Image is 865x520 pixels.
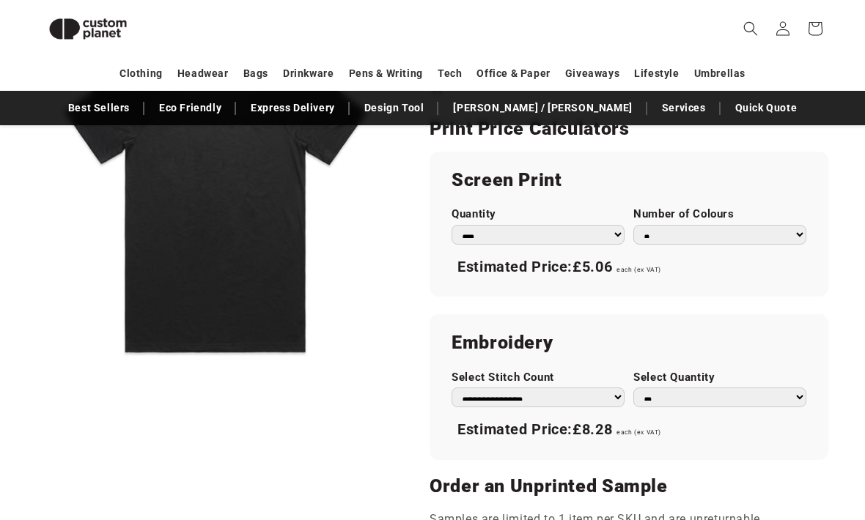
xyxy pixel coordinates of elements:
a: Lifestyle [634,61,679,86]
div: Estimated Price: [452,415,806,446]
a: Best Sellers [61,95,137,121]
a: Bags [243,61,268,86]
a: Pens & Writing [349,61,423,86]
a: Design Tool [357,95,432,121]
span: £5.06 [573,259,612,276]
a: Services [655,95,713,121]
a: Express Delivery [243,95,342,121]
span: £8.28 [573,421,612,439]
a: Office & Paper [476,61,550,86]
summary: Search [735,12,767,45]
a: Drinkware [283,61,334,86]
a: Umbrellas [694,61,746,86]
span: each (ex VAT) [616,429,661,437]
a: Tech [438,61,462,86]
a: Eco Friendly [152,95,229,121]
label: Select Quantity [633,371,806,385]
h2: Order an Unprinted Sample [430,475,828,499]
img: Custom Planet [37,6,139,52]
a: Headwear [177,61,229,86]
h2: Screen Print [452,169,806,193]
label: Number of Colours [633,208,806,222]
a: Giveaways [565,61,619,86]
label: Quantity [452,208,625,222]
label: Select Stitch Count [452,371,625,385]
a: [PERSON_NAME] / [PERSON_NAME] [446,95,639,121]
h2: Embroidery [452,332,806,355]
media-gallery: Gallery Viewer [37,22,393,378]
span: each (ex VAT) [616,267,661,274]
a: Quick Quote [728,95,805,121]
iframe: Chat Widget [792,450,865,520]
a: Clothing [119,61,163,86]
div: Estimated Price: [452,253,806,283]
h2: Print Price Calculators [430,118,828,141]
